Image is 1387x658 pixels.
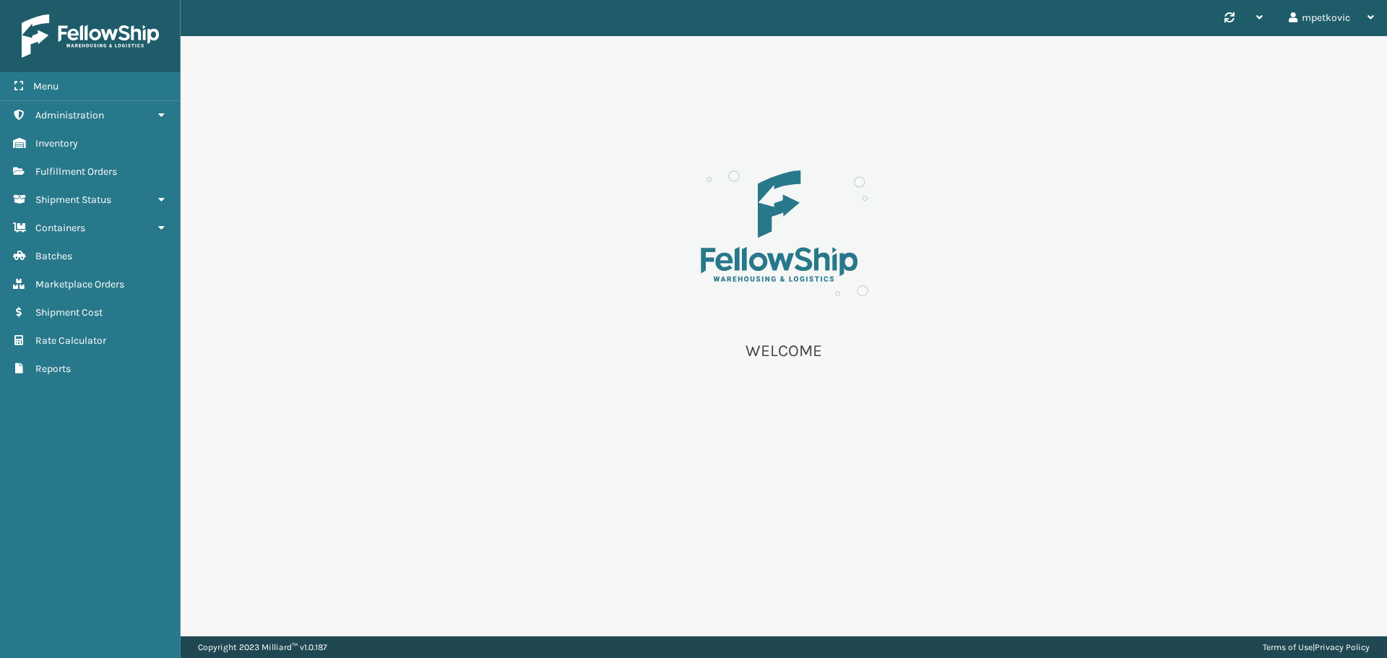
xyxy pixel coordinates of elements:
[1263,642,1313,652] a: Terms of Use
[35,363,71,375] span: Reports
[639,123,928,323] img: es-welcome.8eb42ee4.svg
[1315,642,1370,652] a: Privacy Policy
[35,194,111,206] span: Shipment Status
[35,250,72,262] span: Batches
[35,109,104,121] span: Administration
[639,340,928,362] p: WELCOME
[35,222,85,234] span: Containers
[22,14,159,58] img: logo
[35,278,124,290] span: Marketplace Orders
[35,334,106,347] span: Rate Calculator
[33,80,59,92] span: Menu
[1263,636,1370,658] div: |
[35,306,103,319] span: Shipment Cost
[35,165,117,178] span: Fulfillment Orders
[198,636,327,658] p: Copyright 2023 Milliard™ v 1.0.187
[35,137,78,150] span: Inventory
